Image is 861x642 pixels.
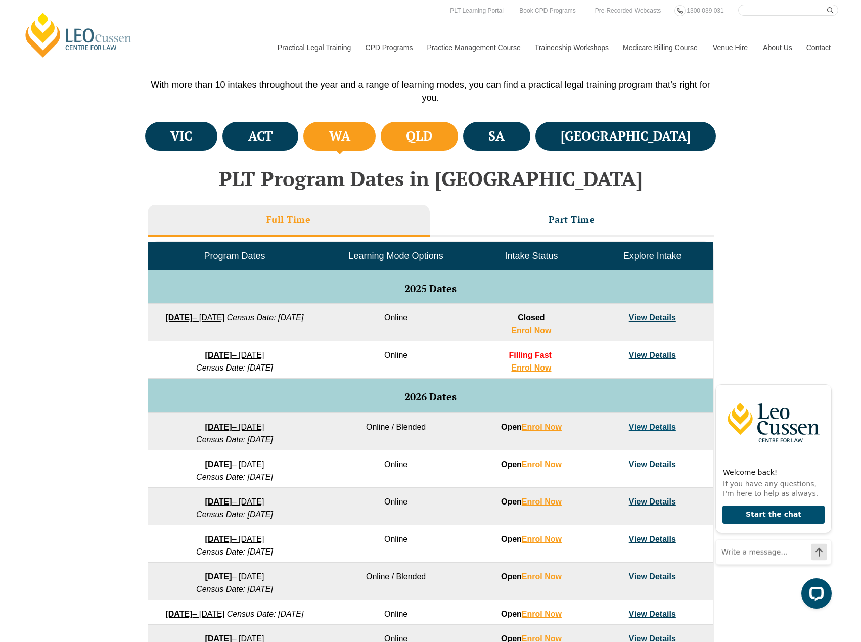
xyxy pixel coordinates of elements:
a: View Details [629,572,676,581]
a: [DATE]– [DATE] [205,535,264,543]
a: View Details [629,497,676,506]
strong: [DATE] [205,497,232,506]
em: Census Date: [DATE] [227,313,304,322]
a: Practical Legal Training [270,26,358,69]
iframe: LiveChat chat widget [707,365,836,617]
h4: ACT [248,128,273,145]
a: [PERSON_NAME] Centre for Law [23,11,134,59]
a: View Details [629,351,676,359]
a: 1300 039 031 [684,5,726,16]
span: Learning Mode Options [349,251,443,261]
td: Online [321,488,471,525]
a: Practice Management Course [420,26,527,69]
a: [DATE]– [DATE] [205,460,264,469]
a: Enrol Now [511,326,551,335]
a: Traineeship Workshops [527,26,615,69]
h2: PLT Program Dates in [GEOGRAPHIC_DATA] [143,167,719,190]
a: [DATE]– [DATE] [205,423,264,431]
strong: [DATE] [165,610,192,618]
span: Filling Fast [509,351,551,359]
em: Census Date: [DATE] [196,510,273,519]
span: Intake Status [505,251,558,261]
h4: SA [488,128,505,145]
em: Census Date: [DATE] [196,363,273,372]
td: Online [321,450,471,488]
a: View Details [629,460,676,469]
a: View Details [629,423,676,431]
a: Book CPD Programs [517,5,578,16]
td: Online [321,600,471,625]
a: View Details [629,610,676,618]
td: Online / Blended [321,563,471,600]
td: Online [321,304,471,341]
a: Enrol Now [522,497,562,506]
span: 1300 039 031 [687,7,723,14]
em: Census Date: [DATE] [196,435,273,444]
a: [DATE]– [DATE] [205,497,264,506]
td: Online [321,341,471,379]
em: Census Date: [DATE] [196,585,273,593]
a: Enrol Now [522,423,562,431]
strong: [DATE] [205,572,232,581]
span: Explore Intake [623,251,682,261]
h3: Full Time [266,214,311,225]
a: [DATE]– [DATE] [205,351,264,359]
a: Enrol Now [522,460,562,469]
td: Online / Blended [321,413,471,450]
strong: Open [501,572,562,581]
h3: Part Time [549,214,595,225]
span: 2026 Dates [404,390,457,403]
strong: [DATE] [205,535,232,543]
a: [DATE]– [DATE] [165,610,224,618]
strong: Open [501,535,562,543]
span: Program Dates [204,251,265,261]
a: About Us [755,26,799,69]
em: Census Date: [DATE] [196,473,273,481]
strong: [DATE] [205,423,232,431]
a: [DATE]– [DATE] [165,313,224,322]
strong: [DATE] [165,313,192,322]
a: Enrol Now [522,610,562,618]
h4: VIC [170,128,192,145]
strong: [DATE] [205,351,232,359]
a: Venue Hire [705,26,755,69]
strong: Open [501,460,562,469]
td: Online [321,525,471,563]
a: [DATE]– [DATE] [205,572,264,581]
a: Medicare Billing Course [615,26,705,69]
strong: Open [501,610,562,618]
strong: [DATE] [205,460,232,469]
em: Census Date: [DATE] [196,547,273,556]
a: Enrol Now [511,363,551,372]
h4: [GEOGRAPHIC_DATA] [561,128,691,145]
a: PLT Learning Portal [447,5,506,16]
p: With more than 10 intakes throughout the year and a range of learning modes, you can find a pract... [143,79,719,104]
a: Enrol Now [522,572,562,581]
a: CPD Programs [357,26,419,69]
h4: QLD [406,128,432,145]
span: 2025 Dates [404,282,457,295]
span: Closed [518,313,545,322]
a: Enrol Now [522,535,562,543]
a: Pre-Recorded Webcasts [593,5,664,16]
em: Census Date: [DATE] [227,610,304,618]
a: Contact [799,26,838,69]
strong: Open [501,497,562,506]
strong: Open [501,423,562,431]
h4: WA [329,128,350,145]
a: View Details [629,535,676,543]
a: View Details [629,313,676,322]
